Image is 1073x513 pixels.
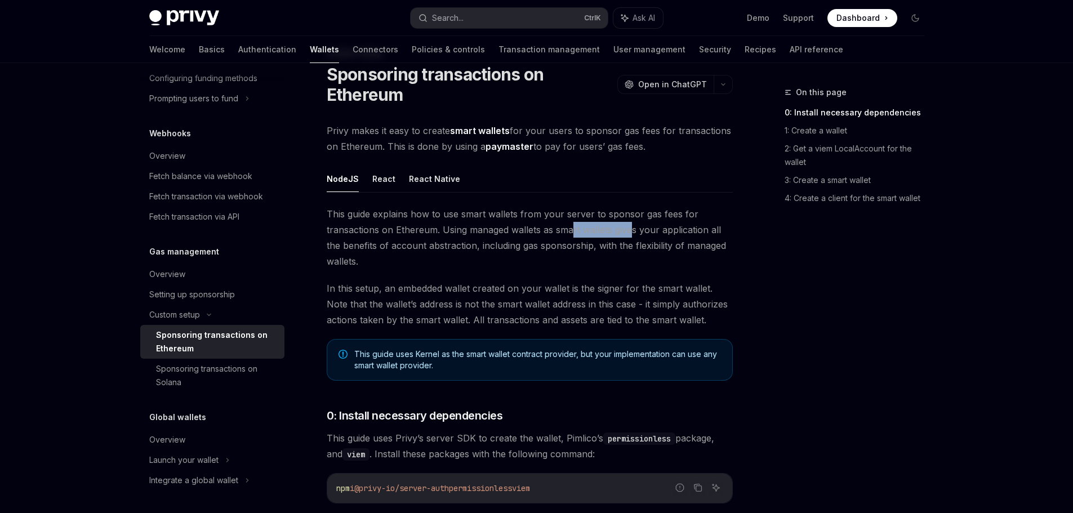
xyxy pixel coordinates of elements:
[140,166,284,186] a: Fetch balance via webhook
[336,483,350,493] span: npm
[354,349,721,371] span: This guide uses Kernel as the smart wallet contract provider, but your implementation can use any...
[372,166,395,192] button: React
[691,480,705,495] button: Copy the contents from the code block
[140,186,284,207] a: Fetch transaction via webhook
[149,127,191,140] h5: Webhooks
[785,104,933,122] a: 0: Install necessary dependencies
[327,166,359,192] button: NodeJS
[149,267,185,281] div: Overview
[512,483,530,493] span: viem
[785,140,933,171] a: 2: Get a viem LocalAccount for the wallet
[785,171,933,189] a: 3: Create a smart wallet
[673,480,687,495] button: Report incorrect code
[149,411,206,424] h5: Global wallets
[140,264,284,284] a: Overview
[149,210,239,224] div: Fetch transaction via API
[149,149,185,163] div: Overview
[709,480,723,495] button: Ask AI
[327,64,613,105] h1: Sponsoring transactions on Ethereum
[836,12,880,24] span: Dashboard
[827,9,897,27] a: Dashboard
[613,8,663,28] button: Ask AI
[327,206,733,269] span: This guide explains how to use smart wallets from your server to sponsor gas fees for transaction...
[327,408,503,423] span: 0: Install necessary dependencies
[486,141,533,153] a: paymaster
[149,190,263,203] div: Fetch transaction via webhook
[156,328,278,355] div: Sponsoring transactions on Ethereum
[745,36,776,63] a: Recipes
[327,430,733,462] span: This guide uses Privy’s server SDK to create the wallet, Pimlico’s package, and . Install these p...
[699,36,731,63] a: Security
[409,166,460,192] button: React Native
[411,8,608,28] button: Search...CtrlK
[796,86,847,99] span: On this page
[785,189,933,207] a: 4: Create a client for the smart wallet
[327,123,733,154] span: Privy makes it easy to create for your users to sponsor gas fees for transactions on Ethereum. Th...
[785,122,933,140] a: 1: Create a wallet
[906,9,924,27] button: Toggle dark mode
[149,433,185,447] div: Overview
[140,207,284,227] a: Fetch transaction via API
[412,36,485,63] a: Policies & controls
[449,483,512,493] span: permissionless
[149,10,219,26] img: dark logo
[790,36,843,63] a: API reference
[149,288,235,301] div: Setting up sponsorship
[584,14,601,23] span: Ctrl K
[140,359,284,392] a: Sponsoring transactions on Solana
[783,12,814,24] a: Support
[140,325,284,359] a: Sponsoring transactions on Ethereum
[350,483,354,493] span: i
[498,36,600,63] a: Transaction management
[353,36,398,63] a: Connectors
[617,75,714,94] button: Open in ChatGPT
[432,11,464,25] div: Search...
[156,362,278,389] div: Sponsoring transactions on Solana
[327,280,733,328] span: In this setup, an embedded wallet created on your wallet is the signer for the smart wallet. Note...
[149,169,252,183] div: Fetch balance via webhook
[450,125,510,136] strong: smart wallets
[140,146,284,166] a: Overview
[747,12,769,24] a: Demo
[342,448,369,461] code: viem
[149,453,219,467] div: Launch your wallet
[149,308,200,322] div: Custom setup
[238,36,296,63] a: Authentication
[633,12,655,24] span: Ask AI
[149,245,219,258] h5: Gas management
[140,430,284,450] a: Overview
[199,36,225,63] a: Basics
[354,483,449,493] span: @privy-io/server-auth
[638,79,707,90] span: Open in ChatGPT
[149,92,238,105] div: Prompting users to fund
[603,432,675,445] code: permissionless
[339,350,348,359] svg: Note
[149,474,238,487] div: Integrate a global wallet
[310,36,339,63] a: Wallets
[149,36,185,63] a: Welcome
[613,36,685,63] a: User management
[140,284,284,305] a: Setting up sponsorship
